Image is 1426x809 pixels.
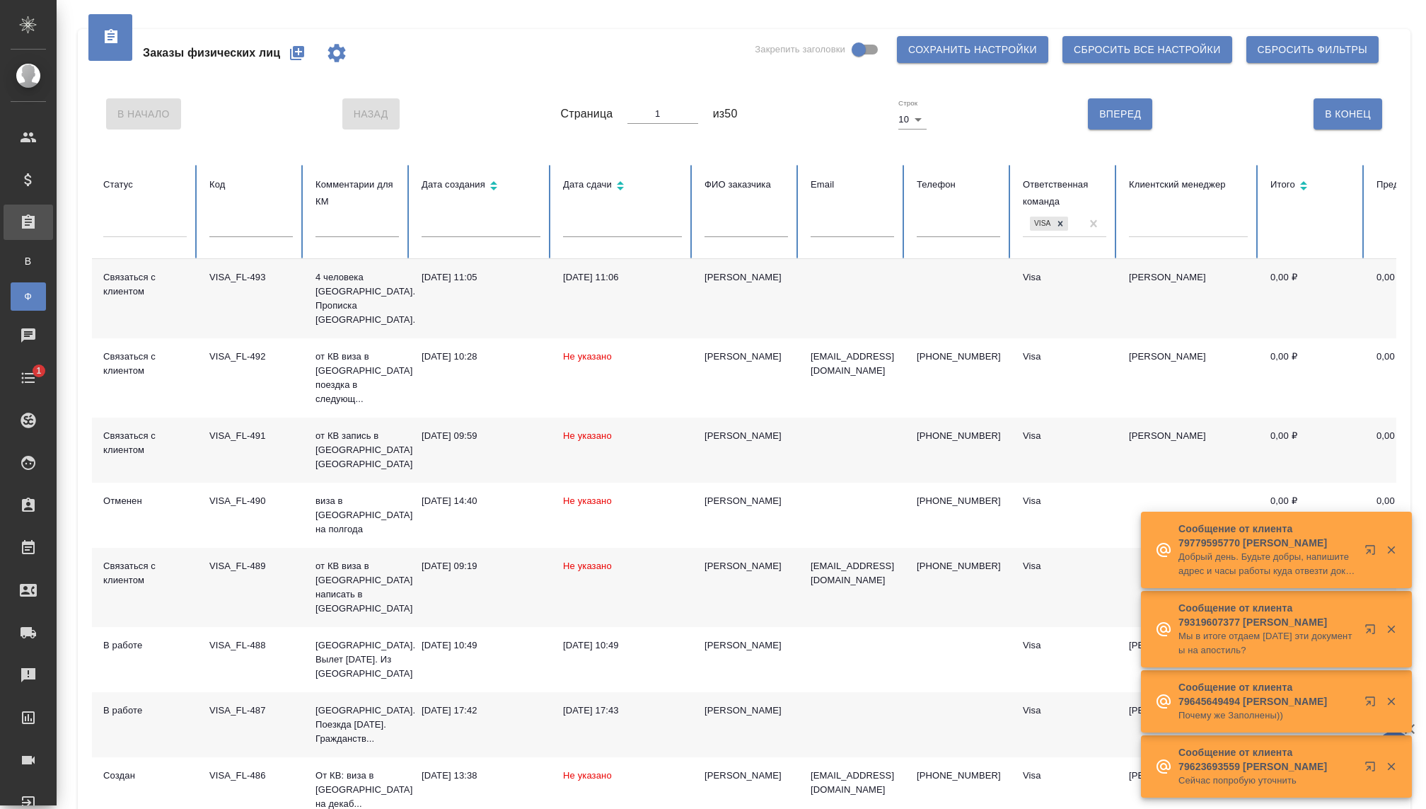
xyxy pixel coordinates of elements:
[705,176,788,193] div: ФИО заказчика
[209,350,293,364] div: VISA_FL-492
[11,247,46,275] a: В
[917,494,1000,508] p: [PHONE_NUMBER]
[705,429,788,443] div: [PERSON_NAME]
[1376,623,1405,636] button: Закрыть
[422,429,540,443] div: [DATE] 09:59
[422,494,540,508] div: [DATE] 14:40
[315,350,399,406] p: от КВ виза в [GEOGRAPHIC_DATA] поездка в следующ...
[1178,601,1355,629] p: Сообщение от клиента 79319607377 [PERSON_NAME]
[315,429,399,471] p: от КВ запись в [GEOGRAPHIC_DATA] [GEOGRAPHIC_DATA]
[1088,98,1152,130] button: Вперед
[18,289,39,304] span: Ф
[1023,176,1106,210] div: Ответственная команда
[917,429,1000,443] p: [PHONE_NUMBER]
[103,704,187,718] div: В работе
[1356,615,1390,649] button: Открыть в новой вкладке
[315,704,399,746] p: [GEOGRAPHIC_DATA]. Поезкда [DATE]. Гражданств...
[1356,687,1390,721] button: Открыть в новой вкладке
[209,270,293,285] div: VISA_FL-493
[422,350,540,364] div: [DATE] 10:28
[811,559,894,587] p: [EMAIL_ADDRESS][DOMAIN_NAME]
[103,270,187,299] div: Связаться с клиентом
[143,45,280,62] span: Заказы физических лиц
[917,176,1000,193] div: Телефон
[1258,41,1367,59] span: Сбросить фильтры
[103,350,187,378] div: Связаться с клиентом
[1314,98,1382,130] button: В Конец
[209,494,293,508] div: VISA_FL-490
[563,495,612,506] span: Не указано
[563,561,612,571] span: Не указано
[18,254,39,268] span: В
[811,176,894,193] div: Email
[1246,36,1379,63] button: Сбросить фильтры
[705,494,788,508] div: [PERSON_NAME]
[1118,692,1259,757] td: [PERSON_NAME]
[422,559,540,573] div: [DATE] 09:19
[103,429,187,457] div: Связаться с клиентом
[1099,105,1141,123] span: Вперед
[705,559,788,573] div: [PERSON_NAME]
[315,559,399,616] p: от КВ виза в [GEOGRAPHIC_DATA] написать в [GEOGRAPHIC_DATA]
[103,769,187,783] div: Создан
[1178,708,1355,723] p: Почему же Заполнены))
[1118,627,1259,692] td: [PERSON_NAME]
[563,176,682,197] div: Сортировка
[422,270,540,285] div: [DATE] 11:05
[1178,522,1355,550] p: Сообщение от клиента 79779595770 [PERSON_NAME]
[563,351,612,362] span: Не указано
[917,559,1000,573] p: [PHONE_NUMBER]
[28,364,50,378] span: 1
[1376,760,1405,773] button: Закрыть
[1259,483,1365,548] td: 0,00 ₽
[1356,752,1390,786] button: Открыть в новой вкладке
[422,769,540,783] div: [DATE] 13:38
[1259,418,1365,483] td: 0,00 ₽
[422,638,540,653] div: [DATE] 10:49
[897,36,1048,63] button: Сохранить настройки
[209,559,293,573] div: VISA_FL-489
[705,350,788,364] div: [PERSON_NAME]
[1376,695,1405,708] button: Закрыть
[713,105,738,122] span: из 50
[1178,745,1355,774] p: Сообщение от клиента 79623693559 [PERSON_NAME]
[1270,176,1354,197] div: Сортировка
[898,110,927,130] div: 10
[1178,550,1355,578] p: Добрый день. Будьте добры, напишите адрес и часы работы куда отвезти документы?
[315,638,399,681] p: [GEOGRAPHIC_DATA]. Вылет [DATE]. Из [GEOGRAPHIC_DATA]
[1023,270,1106,285] div: Visa
[705,769,788,783] div: [PERSON_NAME]
[1023,704,1106,718] div: Visa
[1259,338,1365,418] td: 0,00 ₽
[1178,629,1355,658] p: Мы в итоге отдаем [DATE] эти документы на апостиль?
[563,638,682,653] div: [DATE] 10:49
[209,769,293,783] div: VISA_FL-486
[1023,494,1106,508] div: Visa
[811,769,894,797] p: [EMAIL_ADDRESS][DOMAIN_NAME]
[1023,769,1106,783] div: Visa
[1030,217,1053,231] div: Visa
[561,105,613,122] span: Страница
[1118,259,1259,338] td: [PERSON_NAME]
[209,176,293,193] div: Код
[917,769,1000,783] p: [PHONE_NUMBER]
[1325,105,1371,123] span: В Конец
[1023,350,1106,364] div: Visa
[1259,259,1365,338] td: 0,00 ₽
[563,270,682,285] div: [DATE] 11:06
[917,350,1000,364] p: [PHONE_NUMBER]
[755,42,845,57] span: Закрепить заголовки
[315,176,399,210] div: Комментарии для КМ
[422,176,540,197] div: Сортировка
[908,41,1037,59] span: Сохранить настройки
[1023,429,1106,443] div: Visa
[1376,544,1405,556] button: Закрыть
[563,430,612,441] span: Не указано
[209,704,293,718] div: VISA_FL-487
[4,360,53,396] a: 1
[1178,680,1355,708] p: Сообщение от клиента 79645649494 [PERSON_NAME]
[1062,36,1232,63] button: Сбросить все настройки
[563,704,682,718] div: [DATE] 17:43
[103,494,187,508] div: Отменен
[1178,774,1355,788] p: Сейчас попробую уточнить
